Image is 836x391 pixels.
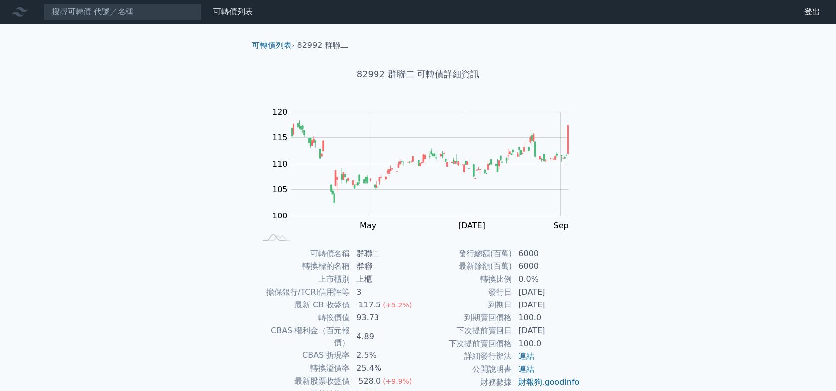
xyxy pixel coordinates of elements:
[512,286,580,299] td: [DATE]
[256,273,350,286] td: 上市櫃別
[350,349,418,362] td: 2.5%
[256,299,350,311] td: 最新 CB 收盤價
[43,3,202,20] input: 搜尋可轉債 代號／名稱
[512,337,580,350] td: 100.0
[256,324,350,349] td: CBAS 權利金（百元報價）
[418,273,512,286] td: 轉換比例
[350,273,418,286] td: 上櫃
[796,4,828,20] a: 登出
[512,247,580,260] td: 6000
[272,159,288,169] tspan: 110
[383,301,412,309] span: (+5.2%)
[418,363,512,376] td: 公開說明書
[350,286,418,299] td: 3
[418,350,512,363] td: 詳細發行辦法
[418,337,512,350] td: 下次提前賣回價格
[350,311,418,324] td: 93.73
[356,299,383,311] div: 117.5
[272,133,288,142] tspan: 115
[272,107,288,117] tspan: 120
[297,40,349,51] li: 82992 群聯二
[256,375,350,388] td: 最新股票收盤價
[544,377,579,387] a: goodinfo
[512,273,580,286] td: 0.0%
[350,324,418,349] td: 4.89
[518,364,534,374] a: 連結
[350,247,418,260] td: 群聯二
[267,107,584,230] g: Chart
[459,221,485,230] tspan: [DATE]
[350,260,418,273] td: 群聯
[252,41,292,50] a: 可轉債列表
[512,260,580,273] td: 6000
[418,376,512,389] td: 財務數據
[512,324,580,337] td: [DATE]
[256,349,350,362] td: CBAS 折現率
[418,260,512,273] td: 最新餘額(百萬)
[256,260,350,273] td: 轉換標的名稱
[418,299,512,311] td: 到期日
[256,362,350,375] td: 轉換溢價率
[350,362,418,375] td: 25.4%
[256,247,350,260] td: 可轉債名稱
[554,221,569,230] tspan: Sep
[256,311,350,324] td: 轉換價值
[356,375,383,387] div: 528.0
[512,299,580,311] td: [DATE]
[518,351,534,361] a: 連結
[360,221,376,230] tspan: May
[418,286,512,299] td: 發行日
[383,377,412,385] span: (+9.9%)
[518,377,542,387] a: 財報狗
[252,40,294,51] li: ›
[244,67,592,81] h1: 82992 群聯二 可轉債詳細資訊
[418,324,512,337] td: 下次提前賣回日
[512,376,580,389] td: ,
[256,286,350,299] td: 擔保銀行/TCRI信用評等
[418,311,512,324] td: 到期賣回價格
[418,247,512,260] td: 發行總額(百萬)
[512,311,580,324] td: 100.0
[213,7,253,16] a: 可轉債列表
[272,211,288,220] tspan: 100
[272,185,288,194] tspan: 105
